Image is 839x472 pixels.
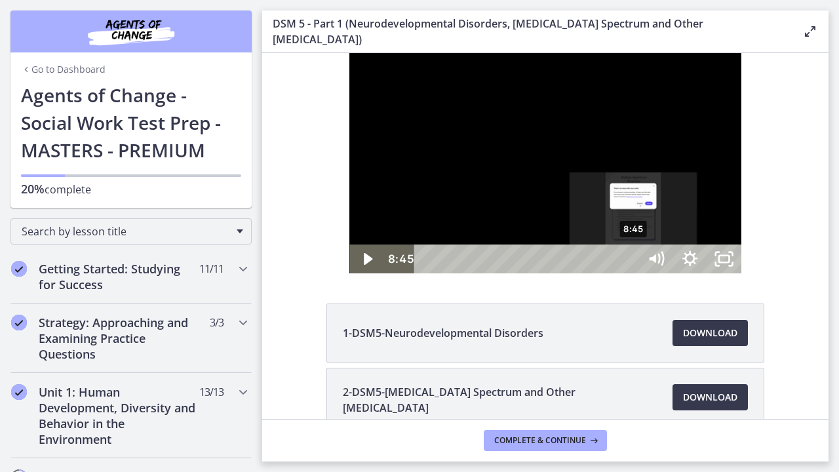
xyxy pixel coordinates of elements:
[199,384,224,400] span: 13 / 13
[10,218,252,245] div: Search by lesson title
[199,261,224,277] span: 11 / 11
[22,224,230,239] span: Search by lesson title
[445,191,479,220] button: Unfullscreen
[673,320,748,346] a: Download
[21,181,45,197] span: 20%
[21,63,106,76] a: Go to Dashboard
[21,81,241,164] h1: Agents of Change - Social Work Test Prep - MASTERS - PREMIUM
[494,435,586,446] span: Complete & continue
[262,53,829,273] iframe: Video Lesson
[343,325,543,341] span: 1-DSM5-Neurodevelopmental Disorders
[52,16,210,47] img: Agents of Change
[377,191,411,220] button: Mute
[11,261,27,277] i: Completed
[39,261,199,292] h2: Getting Started: Studying for Success
[343,384,657,416] span: 2-DSM5-[MEDICAL_DATA] Spectrum and Other [MEDICAL_DATA]
[39,384,199,447] h2: Unit 1: Human Development, Diversity and Behavior in the Environment
[11,384,27,400] i: Completed
[673,384,748,410] a: Download
[683,389,737,405] span: Download
[411,191,445,220] button: Show settings menu
[210,315,224,330] span: 3 / 3
[11,315,27,330] i: Completed
[484,430,607,451] button: Complete & continue
[273,16,781,47] h3: DSM 5 - Part 1 (Neurodevelopmental Disorders, [MEDICAL_DATA] Spectrum and Other [MEDICAL_DATA])
[21,181,241,197] p: complete
[39,315,199,362] h2: Strategy: Approaching and Examining Practice Questions
[683,325,737,341] span: Download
